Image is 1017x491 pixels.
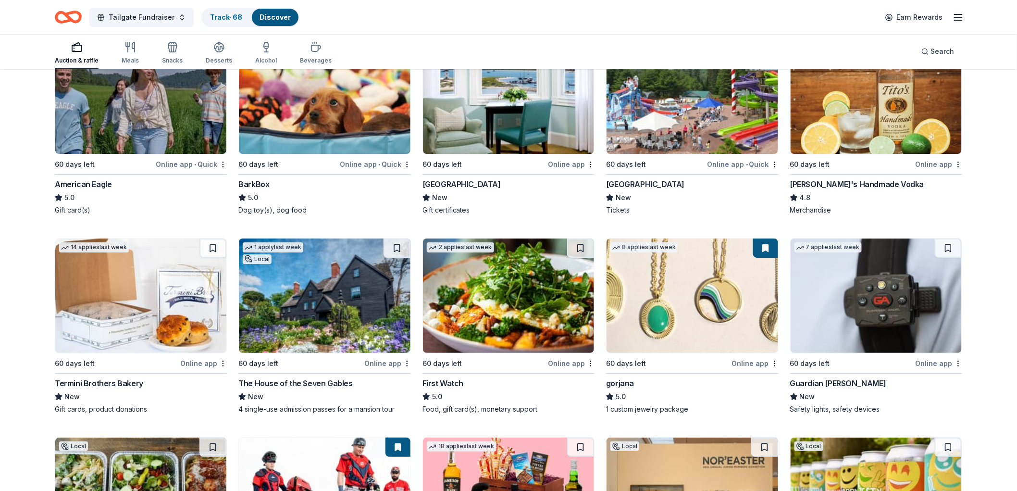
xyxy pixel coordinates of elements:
[239,39,410,154] img: Image for BarkBox
[880,9,949,26] a: Earn Rewards
[55,358,95,369] div: 60 days left
[790,238,962,414] a: Image for Guardian Angel Device7 applieslast week60 days leftOnline appGuardian [PERSON_NAME]NewS...
[422,178,501,190] div: [GEOGRAPHIC_DATA]
[606,358,646,369] div: 60 days left
[238,39,410,215] a: Image for BarkBoxTop rated12 applieslast week60 days leftOnline app•QuickBarkBox5.0Dog toy(s), do...
[59,242,129,252] div: 14 applies last week
[790,159,830,170] div: 60 days left
[422,159,462,170] div: 60 days left
[162,38,183,69] button: Snacks
[59,441,88,451] div: Local
[55,239,226,353] img: Image for Termini Brothers Bakery
[423,239,594,353] img: Image for First Watch
[55,238,227,414] a: Image for Termini Brothers Bakery14 applieslast week60 days leftOnline appTermini Brothers Bakery...
[790,205,962,215] div: Merchandise
[162,57,183,64] div: Snacks
[248,391,263,403] span: New
[422,39,595,215] a: Image for Harbor View Hotel3 applieslast weekLocal60 days leftOnline app[GEOGRAPHIC_DATA]NewGift ...
[300,57,332,64] div: Beverages
[790,378,886,389] div: Guardian [PERSON_NAME]
[548,158,595,170] div: Online app
[300,38,332,69] button: Beverages
[55,38,99,69] button: Auction & raffle
[238,358,278,369] div: 60 days left
[422,404,595,414] div: Food, gift card(s), monetary support
[238,404,410,414] div: 4 single-use admission passes for a mansion tour
[55,378,143,389] div: Termini Brothers Bakery
[238,178,269,190] div: BarkBox
[610,242,678,252] div: 8 applies last week
[238,378,352,389] div: The House of the Seven Gables
[122,38,139,69] button: Meals
[255,38,277,69] button: Alcohol
[432,192,447,203] span: New
[423,39,594,154] img: Image for Harbor View Hotel
[201,8,299,27] button: Track· 68Discover
[606,378,634,389] div: gorjana
[238,205,410,215] div: Dog toy(s), dog food
[422,205,595,215] div: Gift certificates
[790,404,962,414] div: Safety lights, safety devices
[340,158,411,170] div: Online app Quick
[790,39,962,215] a: Image for Tito's Handmade Vodka8 applieslast week60 days leftOnline app[PERSON_NAME]'s Handmade V...
[156,158,227,170] div: Online app Quick
[243,242,303,252] div: 1 apply last week
[606,178,684,190] div: [GEOGRAPHIC_DATA]
[55,205,227,215] div: Gift card(s)
[616,391,626,403] span: 5.0
[548,357,595,369] div: Online app
[791,39,962,154] img: Image for Tito's Handmade Vodka
[791,239,962,353] img: Image for Guardian Angel Device
[916,357,962,369] div: Online app
[606,39,778,215] a: Image for Santa's Village60 days leftOnline app•Quick[GEOGRAPHIC_DATA]NewTickets
[238,238,410,414] a: Image for The House of the Seven Gables1 applylast weekLocal60 days leftOnline appThe House of th...
[64,391,80,403] span: New
[206,57,232,64] div: Desserts
[55,57,99,64] div: Auction & raffle
[616,192,631,203] span: New
[606,404,778,414] div: 1 custom jewelry package
[55,159,95,170] div: 60 days left
[89,8,194,27] button: Tailgate Fundraiser
[255,57,277,64] div: Alcohol
[427,242,494,252] div: 2 applies last week
[422,238,595,414] a: Image for First Watch2 applieslast week60 days leftOnline appFirst Watch5.0Food, gift card(s), mo...
[427,441,496,452] div: 18 applies last week
[422,358,462,369] div: 60 days left
[432,391,442,403] span: 5.0
[55,404,227,414] div: Gift cards, product donations
[55,39,227,215] a: Image for American Eagle11 applieslast week60 days leftOnline app•QuickAmerican Eagle5.0Gift card(s)
[914,42,962,61] button: Search
[364,357,411,369] div: Online app
[122,57,139,64] div: Meals
[606,205,778,215] div: Tickets
[260,13,291,21] a: Discover
[239,239,410,353] img: Image for The House of the Seven Gables
[916,158,962,170] div: Online app
[610,441,639,451] div: Local
[55,178,112,190] div: American Eagle
[790,358,830,369] div: 60 days left
[790,178,924,190] div: [PERSON_NAME]'s Handmade Vodka
[606,238,778,414] a: Image for gorjana8 applieslast week60 days leftOnline appgorjana5.01 custom jewelry package
[248,192,258,203] span: 5.0
[109,12,174,23] span: Tailgate Fundraiser
[732,357,779,369] div: Online app
[607,239,778,353] img: Image for gorjana
[243,254,272,264] div: Local
[378,161,380,168] span: •
[707,158,779,170] div: Online app Quick
[238,159,278,170] div: 60 days left
[794,441,823,451] div: Local
[64,192,74,203] span: 5.0
[746,161,748,168] span: •
[800,192,811,203] span: 4.8
[606,159,646,170] div: 60 days left
[206,38,232,69] button: Desserts
[422,378,464,389] div: First Watch
[607,39,778,154] img: Image for Santa's Village
[931,46,955,57] span: Search
[194,161,196,168] span: •
[180,357,227,369] div: Online app
[55,6,82,28] a: Home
